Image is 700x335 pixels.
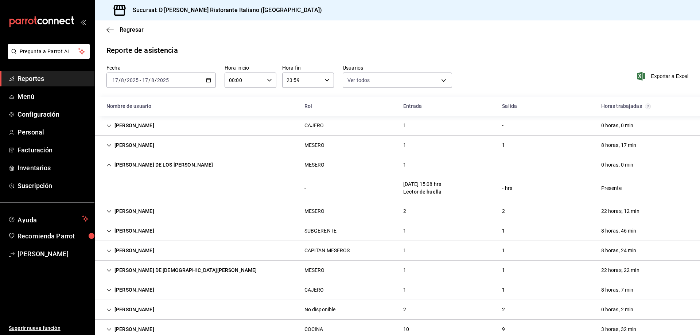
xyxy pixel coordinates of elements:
div: Row [95,155,700,175]
div: - hrs [502,184,512,192]
div: Cell [397,119,412,132]
span: Sugerir nueva función [9,324,89,332]
span: / [155,77,157,83]
div: Cell [397,303,412,316]
div: Cell [101,244,160,257]
div: Cell [299,264,331,277]
input: ---- [127,77,139,83]
span: Ayuda [17,214,79,223]
a: Pregunta a Parrot AI [5,53,90,61]
button: Exportar a Excel [638,72,688,81]
div: CAPITAN MESEROS [304,247,350,254]
span: Menú [17,91,89,101]
div: Cell [299,224,342,238]
div: Row [95,202,700,221]
span: Configuración [17,109,89,119]
div: Cell [299,204,331,218]
div: Row [95,175,700,202]
div: Cell [496,139,511,152]
div: Row [95,300,700,320]
div: Cell [101,204,160,218]
svg: El total de horas trabajadas por usuario es el resultado de la suma redondeada del registro de ho... [645,104,651,109]
div: Cell [299,182,312,195]
div: Cell [101,185,112,191]
button: Pregunta a Parrot AI [8,44,90,59]
div: Cell [299,139,331,152]
span: / [148,77,151,83]
div: No disponible [304,306,336,313]
div: Cell [397,204,412,218]
div: Cell [595,139,642,152]
div: Cell [101,158,219,172]
div: Cell [595,204,645,218]
div: Cell [595,182,627,195]
input: -- [112,77,118,83]
div: Cell [496,158,509,172]
div: Cell [397,244,412,257]
div: Row [95,136,700,155]
label: Fecha [106,65,216,70]
input: -- [142,77,148,83]
div: COCINA [304,326,323,333]
div: Cell [595,224,642,238]
div: Cell [496,283,511,297]
div: Cell [496,244,511,257]
div: Cell [299,119,330,132]
label: Hora fin [282,65,334,70]
div: [DATE] 15:08 hrs [403,180,442,188]
span: / [118,77,121,83]
div: Cell [101,119,160,132]
span: Suscripción [17,181,89,191]
div: Row [95,116,700,136]
div: Cell [496,182,518,195]
input: -- [151,77,155,83]
div: Head [95,97,700,116]
div: Cell [595,158,639,172]
span: [PERSON_NAME] [17,249,89,259]
div: Cell [397,264,412,277]
div: Cell [595,119,639,132]
div: Cell [496,204,511,218]
div: Cell [101,283,160,297]
div: HeadCell [397,100,496,113]
button: Regresar [106,26,144,33]
div: MESERO [304,161,325,169]
div: Cell [496,303,511,316]
div: HeadCell [595,100,694,113]
span: Regresar [120,26,144,33]
label: Usuarios [343,65,452,70]
span: Ver todos [347,77,370,84]
div: Reporte de asistencia [106,45,178,56]
div: HeadCell [496,100,595,113]
button: open_drawer_menu [80,19,86,25]
div: Cell [595,303,639,316]
div: CAJERO [304,122,324,129]
span: Personal [17,127,89,137]
div: HeadCell [299,100,397,113]
span: Reportes [17,74,89,83]
div: Row [95,261,700,280]
div: Cell [397,158,412,172]
div: Row [95,241,700,261]
input: ---- [157,77,169,83]
div: Cell [595,244,642,257]
div: Cell [101,139,160,152]
div: Row [95,221,700,241]
div: Cell [101,264,262,277]
span: Pregunta a Parrot AI [20,48,78,55]
span: Recomienda Parrot [17,231,89,241]
div: Cell [101,303,160,316]
div: Cell [595,264,645,277]
input: -- [121,77,124,83]
div: SUBGERENTE [304,227,337,235]
div: Lector de huella [403,188,442,196]
div: MESERO [304,207,325,215]
div: Cell [397,283,412,297]
span: / [124,77,127,83]
div: Row [95,280,700,300]
span: Inventarios [17,163,89,173]
div: Cell [299,158,331,172]
span: - [140,77,141,83]
div: CAJERO [304,286,324,294]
